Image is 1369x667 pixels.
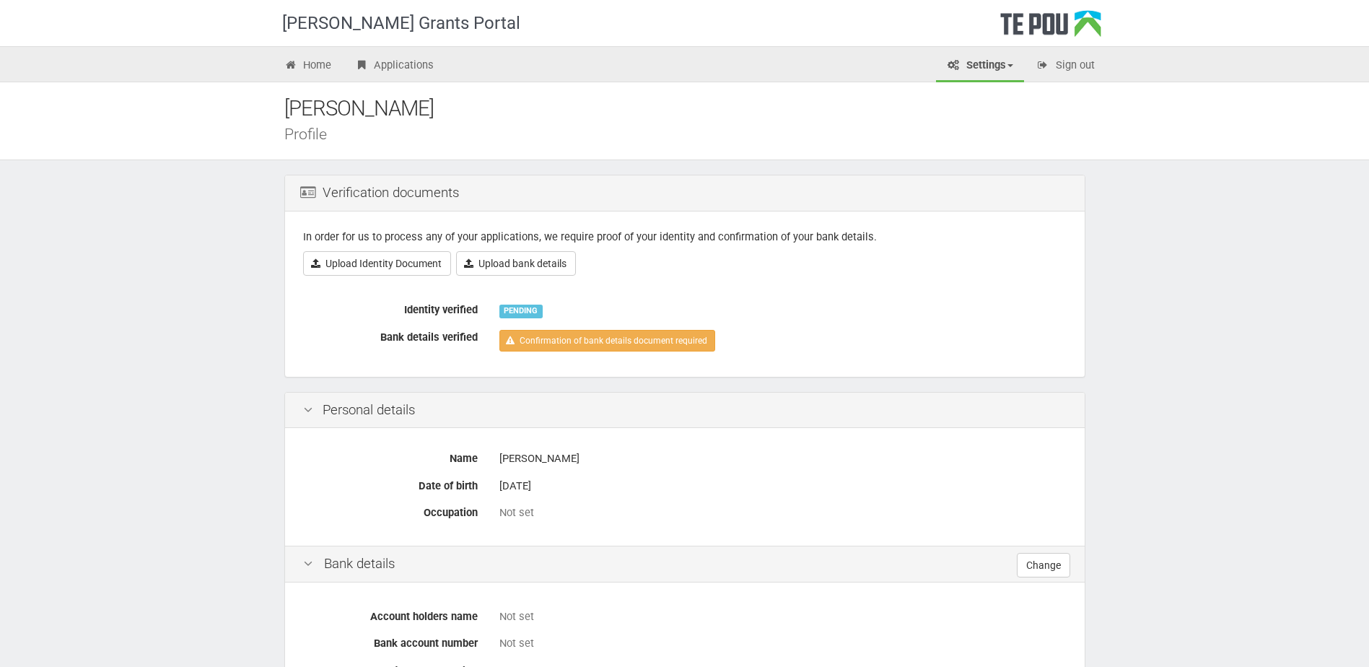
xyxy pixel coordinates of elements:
[292,446,489,466] label: Name
[292,297,489,318] label: Identity verified
[292,474,489,494] label: Date of birth
[456,251,576,276] a: Upload bank details
[285,546,1085,583] div: Bank details
[499,330,715,352] a: Confirmation of bank details document required
[292,500,489,520] label: Occupation
[344,51,445,82] a: Applications
[292,325,489,345] label: Bank details verified
[499,609,1067,624] div: Not set
[1017,553,1070,577] a: Change
[303,230,1067,245] p: In order for us to process any of your applications, we require proof of your identity and confir...
[499,305,543,318] div: PENDING
[285,393,1085,429] div: Personal details
[1000,10,1101,46] div: Te Pou Logo
[499,505,1067,520] div: Not set
[274,51,343,82] a: Home
[1025,51,1106,82] a: Sign out
[284,126,1107,141] div: Profile
[292,604,489,624] label: Account holders name
[292,631,489,651] label: Bank account number
[936,51,1024,82] a: Settings
[499,446,1067,471] div: [PERSON_NAME]
[285,175,1085,212] div: Verification documents
[303,251,451,276] a: Upload Identity Document
[284,93,1107,124] div: [PERSON_NAME]
[499,636,1067,651] div: Not set
[499,474,1067,499] div: [DATE]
